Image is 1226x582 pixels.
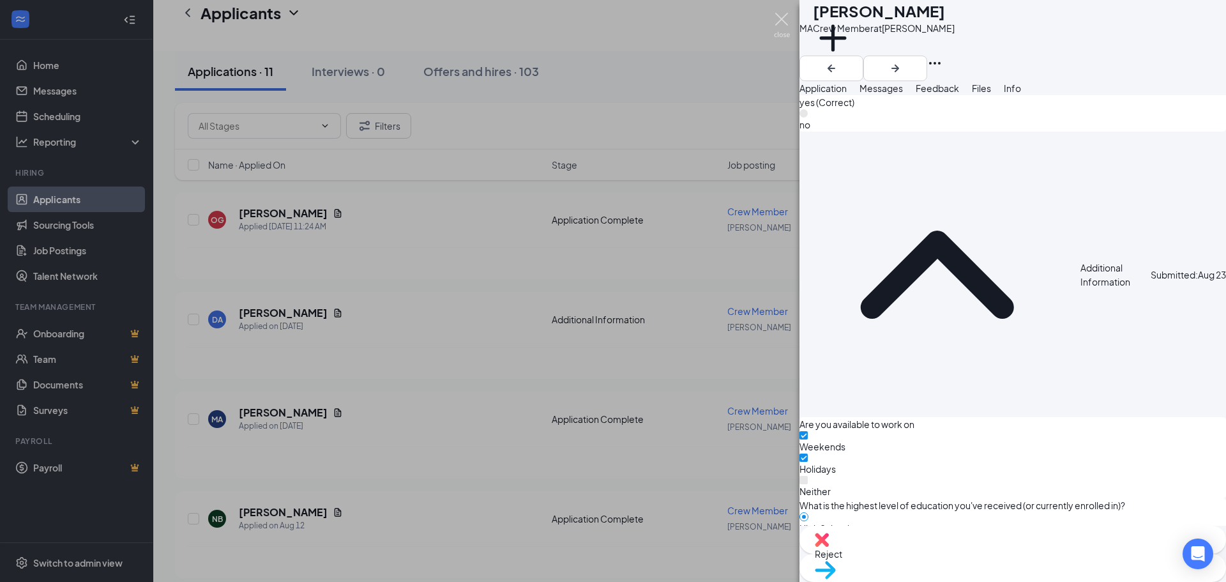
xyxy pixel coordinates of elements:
[1198,268,1226,282] span: Aug 23
[927,56,942,71] svg: Ellipses
[799,56,863,81] button: ArrowLeftNew
[799,82,847,94] span: Application
[799,96,854,108] span: yes (Correct)
[799,21,813,35] div: MA
[1080,261,1140,289] div: Additional Information
[799,523,849,534] span: High School
[799,441,845,452] span: Weekends
[916,82,959,94] span: Feedback
[1004,82,1021,94] span: Info
[813,18,853,72] button: PlusAdd a tag
[799,463,836,475] span: Holidays
[799,137,1075,413] svg: ChevronUp
[824,61,839,76] svg: ArrowLeftNew
[813,18,853,58] svg: Plus
[859,82,903,94] span: Messages
[799,119,810,130] span: no
[1151,268,1198,282] span: Submitted:
[799,498,1125,512] span: What is the highest level of education you've received (or currently enrolled in)?
[972,82,991,94] span: Files
[813,22,955,34] div: Crew Member at [PERSON_NAME]
[863,56,927,81] button: ArrowRight
[799,417,914,431] span: Are you available to work on
[815,547,1211,561] span: Reject
[888,61,903,76] svg: ArrowRight
[1183,539,1213,569] div: Open Intercom Messenger
[799,486,831,497] span: Neither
